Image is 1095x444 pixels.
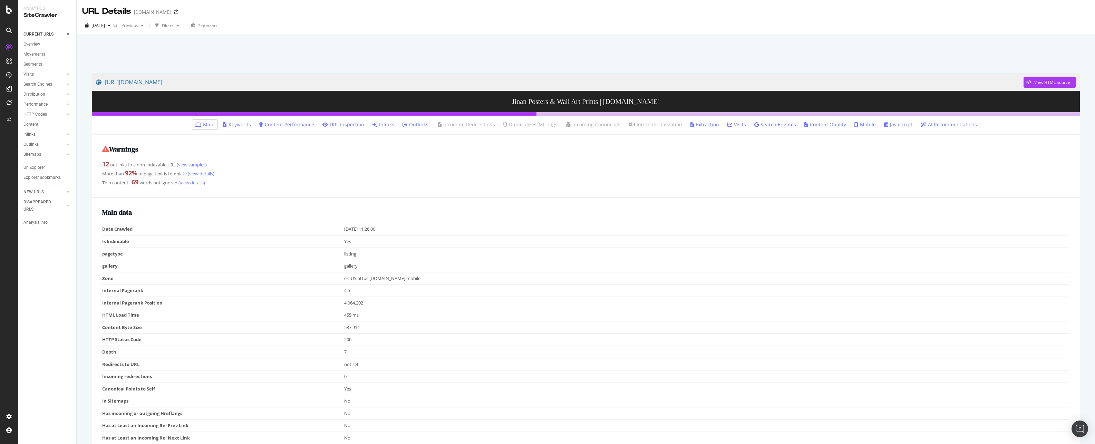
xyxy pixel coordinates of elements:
[23,61,42,68] div: Segments
[187,171,214,177] a: (view details)
[119,20,146,31] button: Previous
[23,91,45,98] div: Distribution
[102,419,344,432] td: Has at Least an Incoming Rel Prev Link
[23,101,48,108] div: Performance
[23,81,52,88] div: Search Engines
[91,22,105,28] span: 2025 Sep. 17th
[102,209,1069,216] h2: Main data
[727,121,746,128] a: Visits
[23,71,34,78] div: Visits
[1072,421,1088,437] div: Open Intercom Messenger
[23,111,65,118] a: HTTP Codes
[23,6,71,11] div: Analytics
[82,6,131,17] div: URL Details
[152,20,182,31] button: Filters
[119,22,138,28] span: Previous
[23,219,71,226] a: Analysis Info
[188,20,220,31] button: Segments
[102,321,344,334] td: Content Byte Size
[854,121,876,128] a: Mobile
[344,419,1070,432] td: No
[23,101,65,108] a: Performance
[23,174,61,181] div: Explorer Bookmarks
[102,160,1069,169] div: outlinks to a non-indexable URL
[92,91,1080,112] h3: Jinan Posters & Wall Art Prints | [DOMAIN_NAME]
[102,346,344,358] td: Depth
[344,386,1066,392] div: Yes
[113,22,119,28] span: vs
[102,432,344,444] td: Has at Least an Incoming Rel Next Link
[102,272,344,284] td: Zone
[344,272,1070,284] td: en-US,https,[DOMAIN_NAME],mobile
[754,121,796,128] a: Search Engines
[437,121,495,128] a: Incoming Redirections
[102,297,344,309] td: Internal Pagerank Position
[102,370,344,383] td: Incoming redirections
[96,74,1024,91] a: [URL][DOMAIN_NAME]
[23,121,38,128] div: Content
[102,358,344,370] td: Redirects to URL
[102,334,344,346] td: HTTP Status Code
[344,346,1070,358] td: 7
[176,162,207,168] a: (view samples)
[198,23,217,29] span: Segments
[23,91,65,98] a: Distribution
[134,9,171,16] div: [DOMAIN_NAME]
[102,178,1069,187] div: Thin content : words not ignored
[23,111,47,118] div: HTTP Codes
[344,321,1070,334] td: 537,914
[344,370,1070,383] td: 0
[884,121,912,128] a: Javascript
[102,160,109,168] strong: 12
[23,71,65,78] a: Visits
[23,199,65,213] a: DISAPPEARED URLS
[344,361,1066,368] div: not set
[23,131,36,138] div: Inlinks
[344,235,1070,248] td: Yes
[23,31,54,38] div: CURRENT URLS
[23,11,71,19] div: SiteCrawler
[174,10,178,15] div: arrow-right-arrow-left
[1034,79,1070,85] div: View HTML Source
[102,248,344,260] td: pagetype
[921,121,977,128] a: AI Recommendations
[690,121,719,128] a: Extraction
[23,174,71,181] a: Explorer Bookmarks
[1024,77,1076,88] button: View HTML Source
[344,260,1070,272] td: gallery
[804,121,846,128] a: Content Quality
[102,235,344,248] td: Is Indexable
[566,121,620,128] a: Incoming Canonicals
[344,297,1070,309] td: 4,064,202
[162,23,174,29] div: Filters
[344,407,1070,419] td: No
[23,81,65,88] a: Search Engines
[23,61,71,68] a: Segments
[102,169,1069,178] div: More than of page text is template
[503,121,558,128] a: Duplicate HTML Tags
[23,164,45,171] div: Url Explorer
[102,407,344,419] td: Has incoming or outgoing Hreflangs
[23,31,65,38] a: CURRENT URLS
[23,141,65,148] a: Outlinks
[23,121,71,128] a: Content
[23,151,41,158] div: Sitemaps
[23,219,48,226] div: Analysis Info
[23,189,65,196] a: NEW URLS
[322,121,364,128] a: URL Inspection
[82,20,113,31] button: [DATE]
[102,383,344,395] td: Canonical Points to Self
[102,395,344,407] td: In Sitemaps
[344,248,1070,260] td: listing
[23,164,71,171] a: Url Explorer
[344,223,1070,235] td: [DATE] 11:26:00
[23,131,65,138] a: Inlinks
[177,180,205,186] a: (view details)
[629,121,682,128] a: Internationalization
[23,51,71,58] a: Movements
[23,141,39,148] div: Outlinks
[125,169,137,177] strong: 92 %
[23,41,71,48] a: Overview
[403,121,428,128] a: Outlinks
[259,121,314,128] a: Content Performance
